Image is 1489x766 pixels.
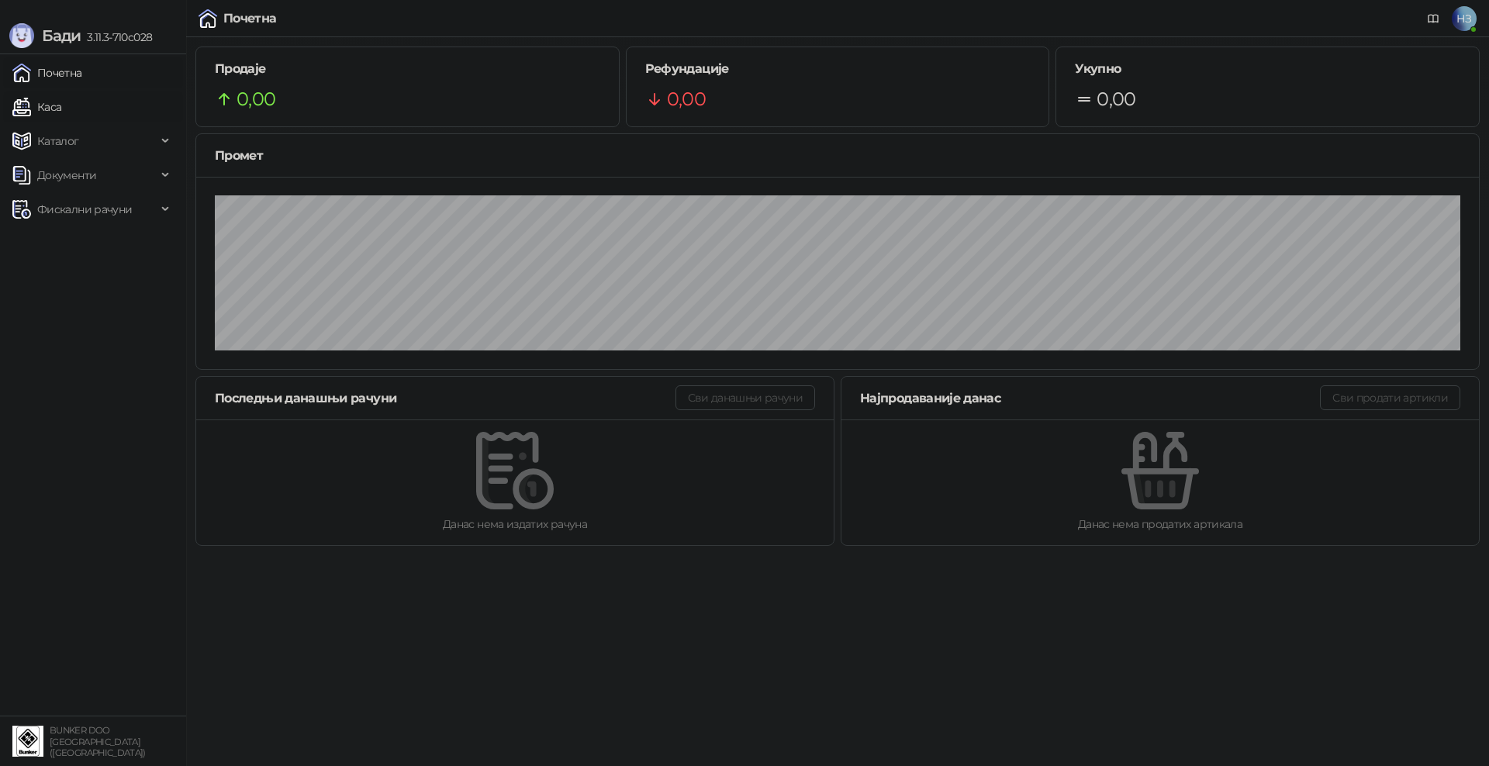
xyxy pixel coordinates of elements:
[866,516,1454,533] div: Данас нема продатих артикала
[42,26,81,45] span: Бади
[215,60,600,78] h5: Продаје
[223,12,277,25] div: Почетна
[221,516,809,533] div: Данас нема издатих рачуна
[12,91,61,122] a: Каса
[50,725,146,758] small: BUNKER DOO [GEOGRAPHIC_DATA] ([GEOGRAPHIC_DATA])
[1097,85,1135,114] span: 0,00
[215,388,675,408] div: Последњи данашњи рачуни
[675,385,815,410] button: Сви данашњи рачуни
[37,126,79,157] span: Каталог
[645,60,1031,78] h5: Рефундације
[1320,385,1460,410] button: Сви продати артикли
[1075,60,1460,78] h5: Укупно
[12,57,82,88] a: Почетна
[9,23,34,48] img: Logo
[12,726,43,757] img: 64x64-companyLogo-d200c298-da26-4023-afd4-f376f589afb5.jpeg
[37,160,96,191] span: Документи
[1452,6,1477,31] span: НЗ
[237,85,275,114] span: 0,00
[37,194,132,225] span: Фискални рачуни
[215,146,1460,165] div: Промет
[81,30,152,44] span: 3.11.3-710c028
[667,85,706,114] span: 0,00
[860,388,1320,408] div: Најпродаваније данас
[1421,6,1446,31] a: Документација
